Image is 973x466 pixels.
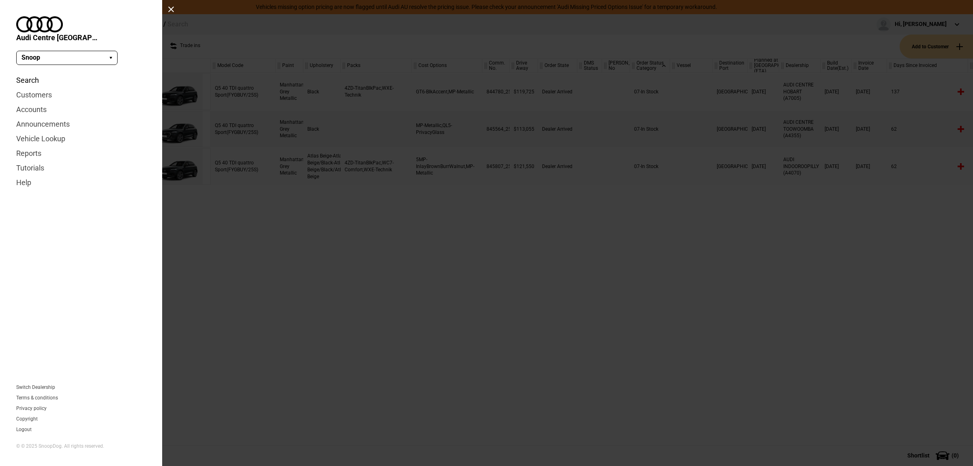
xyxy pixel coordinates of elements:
[16,385,55,390] a: Switch Dealership
[16,416,38,421] a: Copyright
[21,53,40,62] span: Snoop
[16,102,146,117] a: Accounts
[16,161,146,175] a: Tutorials
[16,427,32,432] button: Logout
[16,32,97,43] span: Audi Centre [GEOGRAPHIC_DATA]
[16,88,146,102] a: Customers
[16,117,146,132] a: Announcements
[16,395,58,400] a: Terms & conditions
[16,443,146,450] div: © © 2025 SnoopDog. All rights reserved.
[16,73,146,88] a: Search
[16,175,146,190] a: Help
[16,146,146,161] a: Reports
[16,406,47,411] a: Privacy policy
[16,132,146,146] a: Vehicle Lookup
[16,16,63,32] img: audi.png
